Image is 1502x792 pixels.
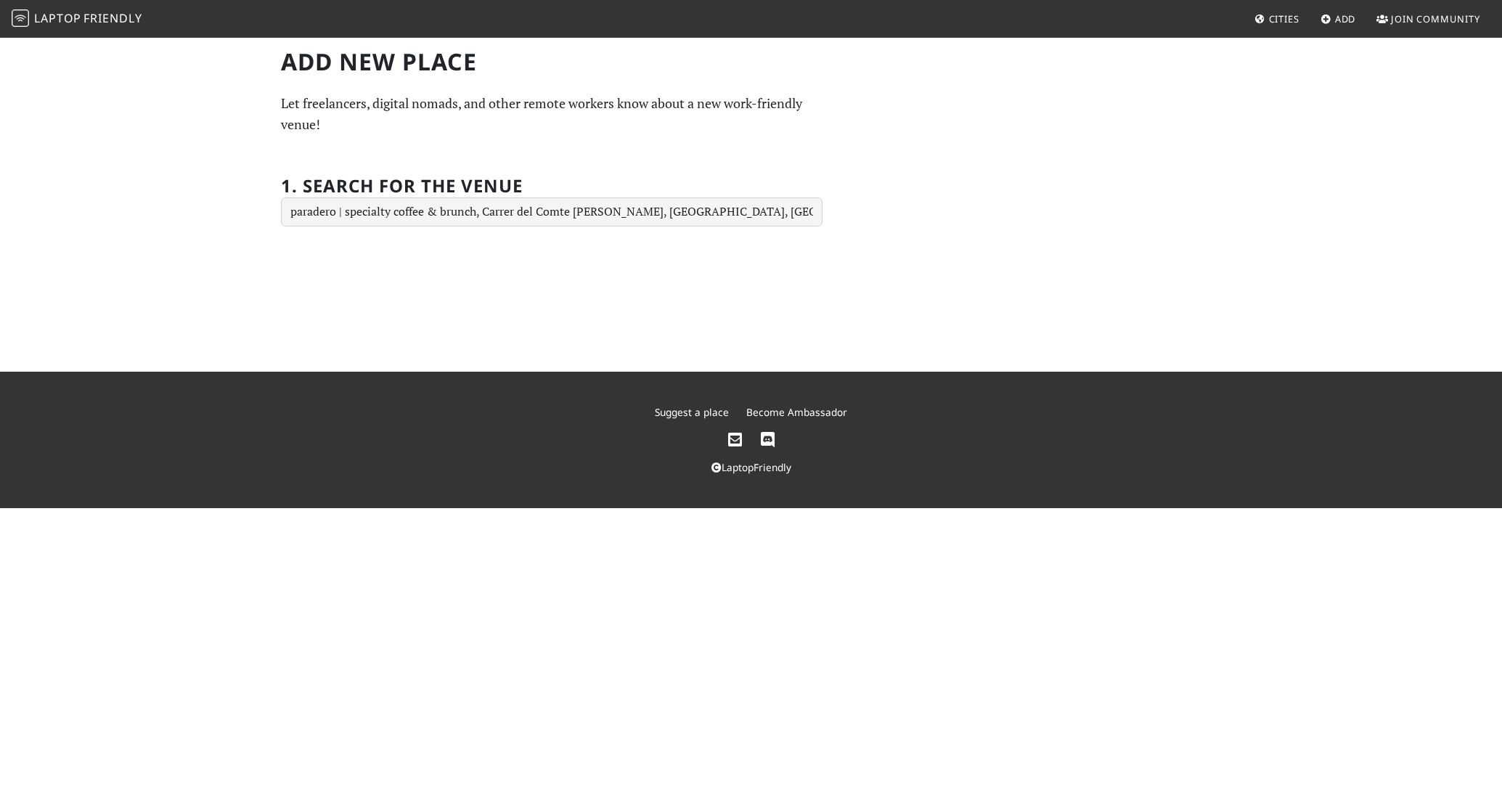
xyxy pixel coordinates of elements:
span: Join Community [1391,12,1480,25]
span: Cities [1269,12,1299,25]
h1: Add new Place [281,48,823,75]
a: Cities [1249,6,1305,32]
p: Let freelancers, digital nomads, and other remote workers know about a new work-friendly venue! [281,93,823,135]
span: Friendly [83,10,142,26]
h2: 1. Search for the venue [281,176,523,197]
a: Become Ambassador [746,405,847,419]
a: LaptopFriendly LaptopFriendly [12,7,142,32]
a: Add [1315,6,1362,32]
a: LaptopFriendly [711,460,791,474]
img: LaptopFriendly [12,9,29,27]
a: Join Community [1371,6,1486,32]
input: Enter a location [281,197,823,226]
a: Suggest a place [655,405,729,419]
span: Laptop [34,10,81,26]
span: Add [1335,12,1356,25]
